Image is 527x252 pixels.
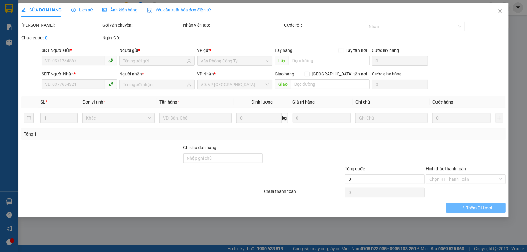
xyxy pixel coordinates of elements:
[432,100,453,104] span: Cước hàng
[102,8,107,12] span: picture
[187,59,191,63] span: user
[183,145,217,150] label: Ghi chú đơn hàng
[293,113,351,123] input: 0
[275,72,294,76] span: Giao hàng
[159,113,232,123] input: VD: Bàn, Ghế
[498,9,503,14] span: close
[275,79,291,89] span: Giao
[466,205,492,211] span: Thêm ĐH mới
[251,100,273,104] span: Định lượng
[201,56,269,65] span: Văn Phòng Công Ty
[183,22,283,28] div: Nhân viên tạo:
[45,35,47,40] b: 0
[147,8,211,12] span: Yêu cầu xuất hóa đơn điện tử
[40,100,45,104] span: SL
[102,34,182,41] div: Ngày GD:
[492,3,509,20] button: Close
[119,47,194,54] div: Người gửi
[123,81,185,88] input: Tên người nhận
[21,34,101,41] div: Chưa cước :
[24,113,34,123] button: delete
[21,8,26,12] span: edit
[71,8,76,12] span: clock-circle
[42,47,117,54] div: SĐT Người Gửi
[275,56,289,65] span: Lấy
[159,100,179,104] span: Tên hàng
[372,56,428,66] input: Cước lấy hàng
[102,22,182,28] div: Gói vận chuyển:
[460,206,466,210] span: loading
[372,72,402,76] label: Cước giao hàng
[355,113,428,123] input: Ghi Chú
[426,166,466,171] label: Hình thức thanh toán
[293,100,315,104] span: Giá trị hàng
[289,56,370,65] input: Dọc đường
[21,22,101,28] div: [PERSON_NAME]:
[291,79,370,89] input: Dọc đường
[446,203,506,213] button: Thêm ĐH mới
[284,22,364,28] div: Cước rồi :
[264,188,345,199] div: Chưa thanh toán
[108,81,113,86] span: phone
[187,82,191,87] span: user
[345,166,365,171] span: Tổng cước
[86,113,151,123] span: Khác
[82,100,105,104] span: Đơn vị tính
[372,48,399,53] label: Cước lấy hàng
[24,131,204,137] div: Tổng: 1
[108,58,113,63] span: phone
[343,47,370,54] span: Lấy tận nơi
[42,71,117,77] div: SĐT Người Nhận
[71,8,93,12] span: Lịch sử
[197,72,214,76] span: VP Nhận
[310,71,370,77] span: [GEOGRAPHIC_DATA] tận nơi
[21,8,62,12] span: SỬA ĐƠN HÀNG
[183,153,263,163] input: Ghi chú đơn hàng
[372,80,428,89] input: Cước giao hàng
[147,8,152,13] img: icon
[119,71,194,77] div: Người nhận
[197,47,272,54] div: VP gửi
[123,58,185,64] input: Tên người gửi
[353,96,430,108] th: Ghi chú
[282,113,288,123] span: kg
[496,113,503,123] button: plus
[432,113,491,123] input: 0
[275,48,292,53] span: Lấy hàng
[102,8,137,12] span: Ảnh kiện hàng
